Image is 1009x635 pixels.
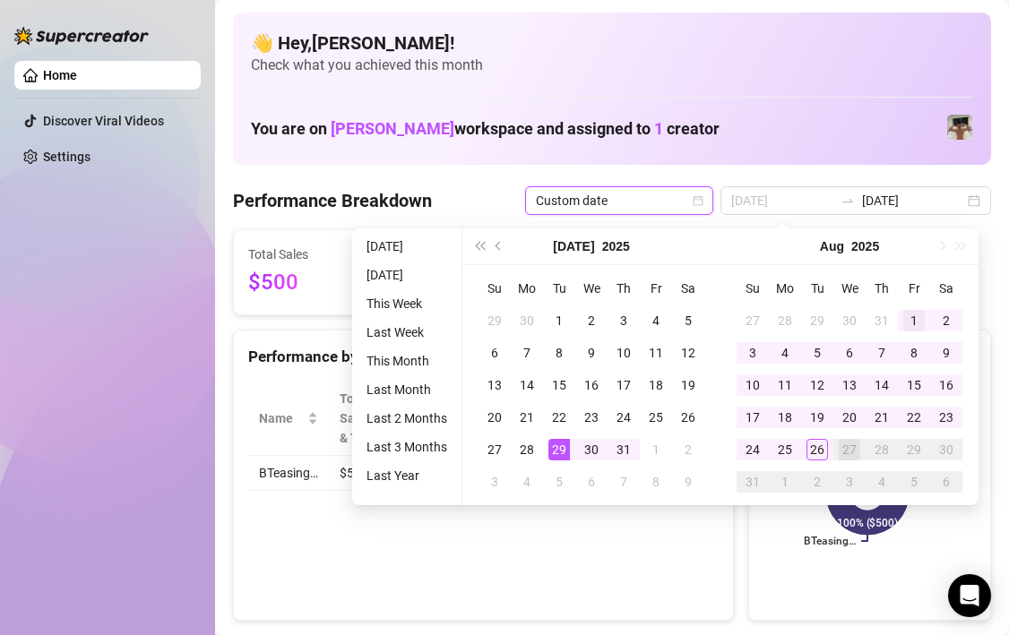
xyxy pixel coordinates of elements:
div: 6 [936,471,957,493]
td: 2025-08-09 [672,466,704,498]
td: 2025-08-01 [898,305,930,337]
span: to [841,193,855,208]
td: 2025-07-25 [640,401,672,433]
span: Total Sales & Tips [340,389,382,448]
div: 5 [677,310,699,331]
div: 12 [806,374,828,396]
div: 27 [839,439,860,460]
div: Open Intercom Messenger [948,574,991,617]
div: Performance by OnlyFans Creator [248,345,719,369]
td: 2025-07-04 [640,305,672,337]
td: 2025-08-08 [898,337,930,369]
td: 2025-07-13 [479,369,511,401]
div: 5 [806,342,828,364]
div: 2 [581,310,602,331]
td: 2025-07-01 [543,305,575,337]
td: 2025-09-04 [866,466,898,498]
div: 8 [548,342,570,364]
div: 1 [645,439,667,460]
td: 2025-07-17 [608,369,640,401]
div: 1 [548,310,570,331]
td: 2025-07-21 [511,401,543,433]
li: Last 2 Months [359,408,454,429]
div: 12 [677,342,699,364]
div: 19 [806,407,828,428]
div: 20 [484,407,505,428]
td: 2025-09-05 [898,466,930,498]
div: 2 [806,471,828,493]
td: 2025-08-14 [866,369,898,401]
td: 2025-06-30 [511,305,543,337]
th: Th [866,272,898,305]
th: Su [479,272,511,305]
li: Last 3 Months [359,436,454,458]
td: 2025-08-12 [801,369,833,401]
td: 2025-08-02 [672,433,704,466]
td: BTeasing… [248,456,329,491]
div: 6 [581,471,602,493]
div: 28 [871,439,893,460]
div: 25 [774,439,796,460]
div: 5 [548,471,570,493]
td: 2025-07-30 [833,305,866,337]
td: 2025-08-21 [866,401,898,433]
td: 2025-07-06 [479,337,511,369]
td: 2025-08-17 [737,401,769,433]
th: We [575,272,608,305]
div: 31 [613,439,634,460]
div: 5 [903,471,925,493]
button: Choose a month [553,228,594,264]
div: 24 [613,407,634,428]
th: We [833,272,866,305]
div: 7 [613,471,634,493]
button: Choose a year [602,228,630,264]
div: 18 [774,407,796,428]
img: logo-BBDzfeDw.svg [14,27,149,45]
div: 3 [839,471,860,493]
div: 28 [774,310,796,331]
div: 7 [516,342,538,364]
td: 2025-07-20 [479,401,511,433]
div: 20 [839,407,860,428]
td: 2025-07-10 [608,337,640,369]
th: Tu [801,272,833,305]
div: 3 [742,342,763,364]
th: Mo [511,272,543,305]
td: 2025-09-01 [769,466,801,498]
td: 2025-08-02 [930,305,962,337]
div: 29 [484,310,505,331]
span: Total Sales [248,245,397,264]
div: 27 [484,439,505,460]
div: 2 [936,310,957,331]
text: BTeasing… [804,535,856,547]
div: 27 [742,310,763,331]
td: 2025-08-09 [930,337,962,369]
td: 2025-08-08 [640,466,672,498]
td: 2025-07-24 [608,401,640,433]
div: 7 [871,342,893,364]
td: 2025-08-27 [833,433,866,466]
td: 2025-08-05 [801,337,833,369]
td: 2025-08-07 [608,466,640,498]
td: 2025-09-02 [801,466,833,498]
td: 2025-08-25 [769,433,801,466]
h4: 👋 Hey, [PERSON_NAME] ! [251,30,973,56]
div: 6 [484,342,505,364]
td: 2025-08-10 [737,369,769,401]
div: 6 [839,342,860,364]
td: 2025-08-15 [898,369,930,401]
td: 2025-08-06 [575,466,608,498]
td: $500 [329,456,407,491]
span: 1 [654,119,663,138]
div: 23 [581,407,602,428]
td: 2025-07-31 [866,305,898,337]
a: Settings [43,150,91,164]
td: 2025-08-18 [769,401,801,433]
td: 2025-08-05 [543,466,575,498]
li: [DATE] [359,264,454,286]
div: 24 [742,439,763,460]
div: 4 [871,471,893,493]
td: 2025-07-15 [543,369,575,401]
td: 2025-07-11 [640,337,672,369]
td: 2025-08-13 [833,369,866,401]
